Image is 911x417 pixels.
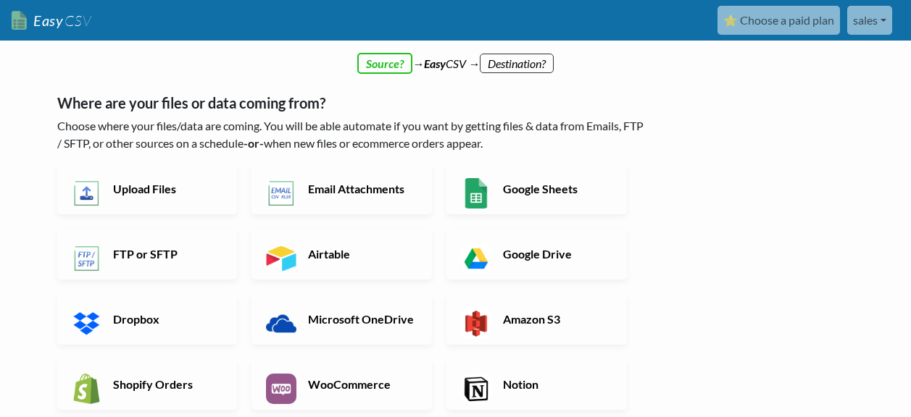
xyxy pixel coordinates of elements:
[461,374,491,404] img: Notion App & API
[63,12,91,30] span: CSV
[57,294,238,345] a: Dropbox
[251,164,432,214] a: Email Attachments
[446,164,627,214] a: Google Sheets
[251,294,432,345] a: Microsoft OneDrive
[43,41,869,72] div: → CSV →
[109,377,223,391] h6: Shopify Orders
[251,359,432,410] a: WooCommerce
[461,308,491,339] img: Amazon S3 App & API
[12,6,91,35] a: EasyCSV
[499,247,613,261] h6: Google Drive
[499,312,613,326] h6: Amazon S3
[244,136,264,150] b: -or-
[72,178,102,208] img: Upload Files App & API
[446,294,627,345] a: Amazon S3
[446,359,627,410] a: Notion
[266,374,296,404] img: WooCommerce App & API
[109,247,223,261] h6: FTP or SFTP
[57,229,238,279] a: FTP or SFTP
[72,308,102,339] img: Dropbox App & API
[499,182,613,195] h6: Google Sheets
[304,182,418,195] h6: Email Attachments
[461,178,491,208] img: Google Sheets App & API
[57,359,238,410] a: Shopify Orders
[847,6,892,35] a: sales
[446,229,627,279] a: Google Drive
[461,243,491,274] img: Google Drive App & API
[304,312,418,326] h6: Microsoft OneDrive
[304,377,418,391] h6: WooCommerce
[251,229,432,279] a: Airtable
[109,312,223,326] h6: Dropbox
[304,247,418,261] h6: Airtable
[72,374,102,404] img: Shopify App & API
[499,377,613,391] h6: Notion
[57,164,238,214] a: Upload Files
[266,178,296,208] img: Email New CSV or XLSX File App & API
[266,243,296,274] img: Airtable App & API
[717,6,840,35] a: ⭐ Choose a paid plan
[72,243,102,274] img: FTP or SFTP App & API
[57,117,648,152] p: Choose where your files/data are coming. You will be able automate if you want by getting files &...
[57,94,648,111] h5: Where are your files or data coming from?
[109,182,223,195] h6: Upload Files
[266,308,296,339] img: Microsoft OneDrive App & API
